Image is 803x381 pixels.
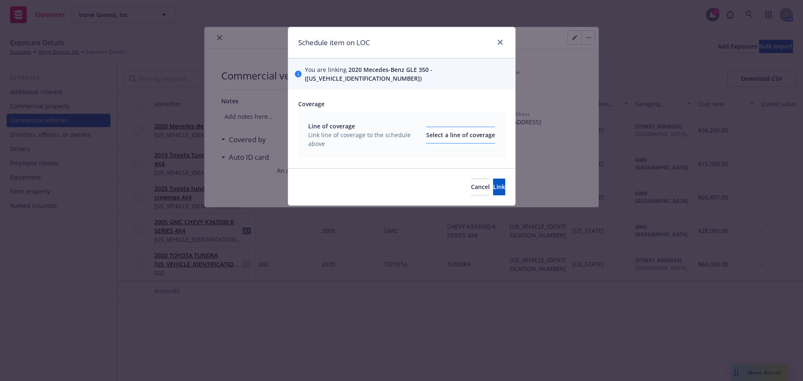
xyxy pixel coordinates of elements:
[308,130,421,148] span: Link line of coverage to the schedule above
[426,127,495,143] button: Select a line of coverage
[305,66,432,82] span: 2020 Mecedes-Benz GLE 350 - ([US_VEHICLE_IDENTIFICATION_NUMBER])
[493,179,505,195] button: Link
[495,37,505,47] a: close
[298,37,370,48] h1: Schedule item on LOC
[298,100,325,108] span: Coverage
[305,65,509,83] span: You are linking
[308,122,421,130] span: Line of coverage
[471,183,490,191] span: Cancel
[493,183,505,191] span: Link
[471,179,490,195] button: Cancel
